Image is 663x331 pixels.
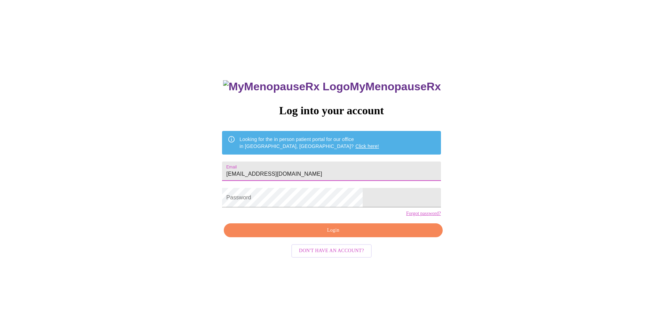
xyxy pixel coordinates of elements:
[223,80,441,93] h3: MyMenopauseRx
[222,104,441,117] h3: Log into your account
[406,211,441,216] a: Forgot password?
[224,223,442,238] button: Login
[239,133,379,152] div: Looking for the in person patient portal for our office in [GEOGRAPHIC_DATA], [GEOGRAPHIC_DATA]?
[291,244,372,258] button: Don't have an account?
[299,247,364,255] span: Don't have an account?
[290,247,373,253] a: Don't have an account?
[232,226,434,235] span: Login
[355,143,379,149] a: Click here!
[350,193,358,202] keeper-lock: Open Keeper Popup
[223,80,350,93] img: MyMenopauseRx Logo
